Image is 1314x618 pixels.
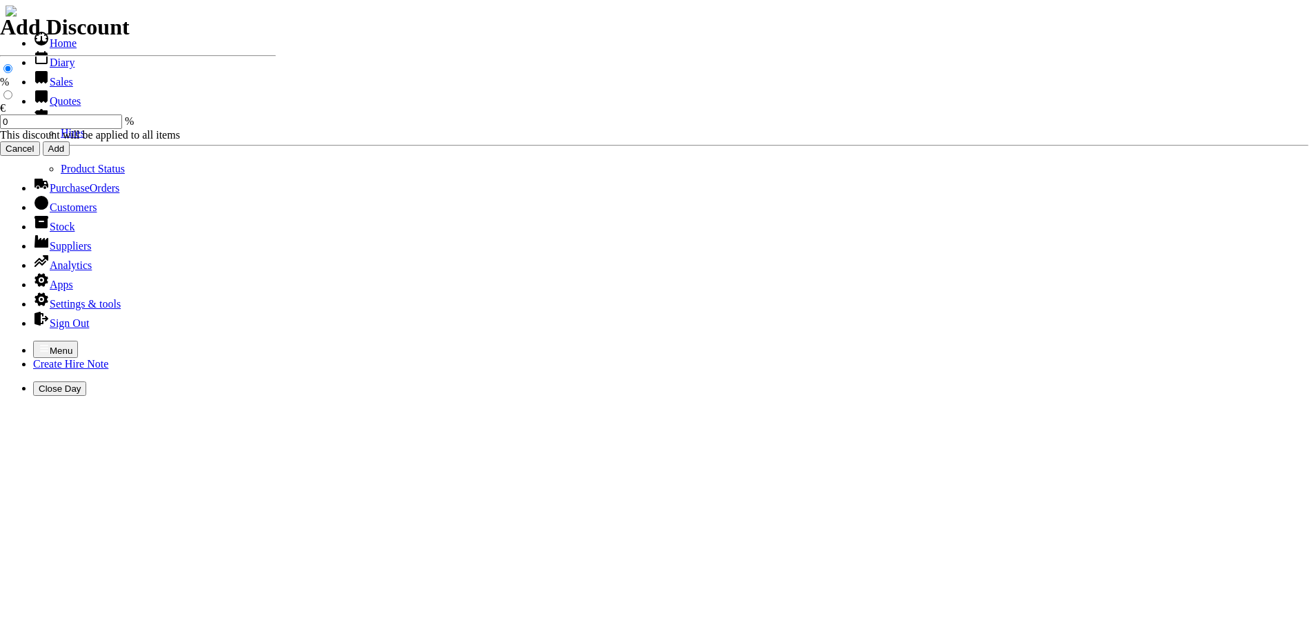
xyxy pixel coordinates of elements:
li: Hire Notes [33,108,1308,175]
a: Settings & tools [33,298,121,310]
button: Menu [33,341,78,358]
span: % [125,115,134,127]
li: Sales [33,69,1308,88]
input: % [3,64,12,73]
button: Close Day [33,381,86,396]
a: Product Status [61,163,125,175]
input: € [3,90,12,99]
a: Sign Out [33,317,89,329]
a: Stock [33,221,74,232]
a: Apps [33,279,73,290]
a: PurchaseOrders [33,182,119,194]
a: Customers [33,201,97,213]
ul: Hire Notes [33,127,1308,175]
a: Suppliers [33,240,91,252]
li: Stock [33,214,1308,233]
a: Create Hire Note [33,358,108,370]
a: Analytics [33,259,92,271]
input: Add [43,141,70,156]
li: Suppliers [33,233,1308,252]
